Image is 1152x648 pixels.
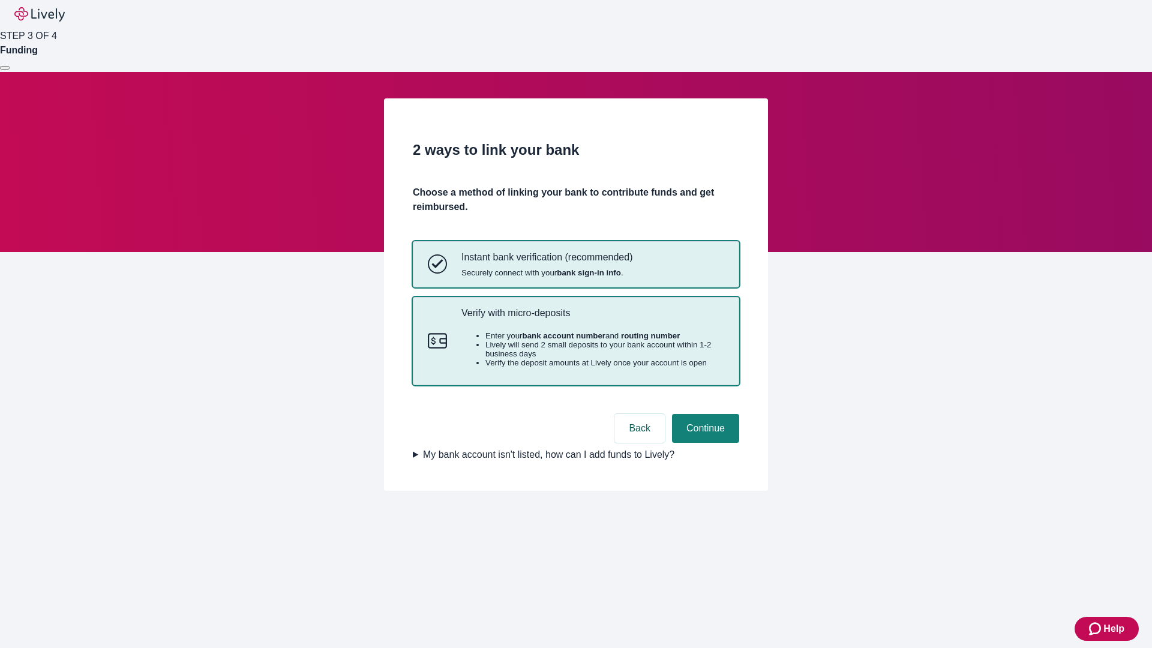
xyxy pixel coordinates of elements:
span: Help [1103,622,1124,636]
button: Instant bank verificationInstant bank verification (recommended)Securely connect with yourbank si... [413,242,739,286]
summary: My bank account isn't listed, how can I add funds to Lively? [413,448,739,462]
img: Lively [14,7,65,22]
svg: Micro-deposits [428,331,447,350]
button: Back [614,414,665,443]
span: Securely connect with your . [461,268,632,277]
li: Verify the deposit amounts at Lively once your account is open [485,358,724,367]
svg: Zendesk support icon [1089,622,1103,636]
p: Instant bank verification (recommended) [461,251,632,263]
h2: 2 ways to link your bank [413,139,739,161]
button: Micro-depositsVerify with micro-depositsEnter yourbank account numberand routing numberLively wil... [413,298,739,385]
svg: Instant bank verification [428,254,447,274]
li: Lively will send 2 small deposits to your bank account within 1-2 business days [485,340,724,358]
h4: Choose a method of linking your bank to contribute funds and get reimbursed. [413,185,739,214]
strong: routing number [621,331,680,340]
strong: bank account number [523,331,606,340]
strong: bank sign-in info [557,268,621,277]
li: Enter your and [485,331,724,340]
p: Verify with micro-deposits [461,307,724,319]
button: Zendesk support iconHelp [1075,617,1139,641]
button: Continue [672,414,739,443]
